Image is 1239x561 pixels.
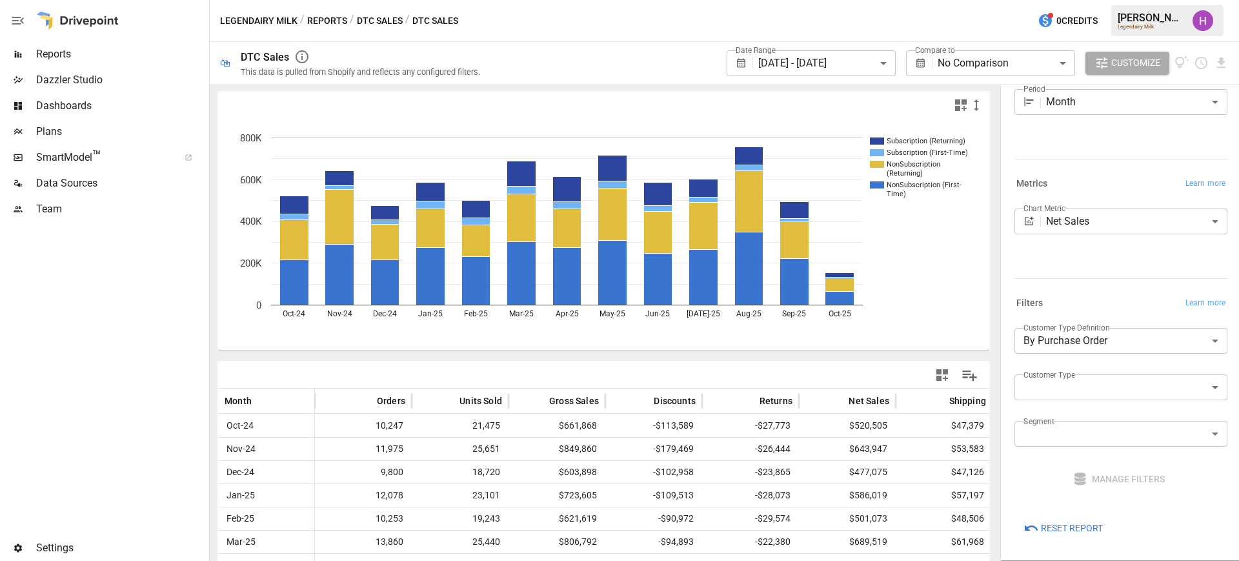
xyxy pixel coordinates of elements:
[687,309,720,318] text: [DATE]-25
[1023,203,1065,214] label: Chart Metric
[612,461,696,484] span: -$102,958
[321,414,405,437] span: 10,247
[321,507,405,530] span: 10,253
[440,392,458,410] button: Sort
[377,394,405,407] span: Orders
[612,484,696,507] span: -$109,513
[782,309,806,318] text: Sep-25
[740,392,758,410] button: Sort
[36,72,206,88] span: Dazzler Studio
[225,394,252,407] span: Month
[36,540,206,556] span: Settings
[634,392,652,410] button: Sort
[902,414,986,437] span: $47,379
[240,216,262,227] text: 400K
[1016,177,1048,191] h6: Metrics
[1056,13,1098,29] span: 0 Credits
[1185,297,1225,310] span: Learn more
[1118,12,1185,24] div: [PERSON_NAME]
[418,484,502,507] span: 23,101
[902,438,986,460] span: $53,583
[805,507,889,530] span: $501,073
[515,438,599,460] span: $849,860
[1023,322,1110,333] label: Customer Type Definition
[709,414,792,437] span: -$27,773
[915,45,955,56] label: Compare to
[300,13,305,29] div: /
[612,414,696,437] span: -$113,589
[515,484,599,507] span: $723,605
[36,201,206,217] span: Team
[36,124,206,139] span: Plans
[515,461,599,484] span: $603,898
[887,148,968,157] text: Subscription (First-Time)
[321,438,405,460] span: 11,975
[1023,83,1045,94] label: Period
[515,414,599,437] span: $661,868
[887,190,906,198] text: Time)
[321,484,405,507] span: 12,078
[709,461,792,484] span: -$23,865
[373,309,397,318] text: Dec-24
[253,392,271,410] button: Sort
[1014,328,1227,354] div: By Purchase Order
[358,392,376,410] button: Sort
[736,45,776,56] label: Date Range
[645,309,670,318] text: Jun-25
[225,461,308,484] span: Dec-24
[902,531,986,553] span: $61,968
[805,484,889,507] span: $586,019
[1194,56,1209,70] button: Schedule report
[556,309,579,318] text: Apr-25
[418,414,502,437] span: 21,475
[949,394,986,407] span: Shipping
[418,309,443,318] text: Jan-25
[530,392,548,410] button: Sort
[321,461,405,484] span: 9,800
[36,150,170,165] span: SmartModel
[418,438,502,460] span: 25,651
[1118,24,1185,30] div: Legendairy Milk
[902,484,986,507] span: $57,197
[1185,178,1225,190] span: Learn more
[887,137,965,145] text: Subscription (Returning)
[654,394,696,407] span: Discounts
[612,438,696,460] span: -$179,469
[240,132,262,144] text: 800K
[1185,3,1221,39] button: Harry Antonio
[930,392,948,410] button: Sort
[736,309,761,318] text: Aug-25
[241,67,480,77] div: This data is pulled from Shopify and reflects any configured filters.
[225,507,308,530] span: Feb-25
[92,148,101,164] span: ™
[225,484,308,507] span: Jan-25
[1046,209,1227,234] div: Net Sales
[612,531,696,553] span: -$94,893
[902,507,986,530] span: $48,506
[405,13,410,29] div: /
[225,531,308,553] span: Mar-25
[327,309,352,318] text: Nov-24
[241,51,289,63] div: DTC Sales
[709,438,792,460] span: -$26,444
[549,394,599,407] span: Gross Sales
[829,309,851,318] text: Oct-25
[218,118,977,351] svg: A chart.
[36,98,206,114] span: Dashboards
[1014,516,1112,540] button: Reset Report
[829,392,847,410] button: Sort
[459,394,502,407] span: Units Sold
[36,176,206,191] span: Data Sources
[955,361,984,390] button: Manage Columns
[887,181,962,189] text: NonSubscription (First-
[220,57,230,69] div: 🛍
[1023,369,1075,380] label: Customer Type
[1023,416,1054,427] label: Segment
[283,309,305,318] text: Oct-24
[805,531,889,553] span: $689,519
[1193,10,1213,31] img: Harry Antonio
[515,507,599,530] span: $621,619
[612,507,696,530] span: -$90,972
